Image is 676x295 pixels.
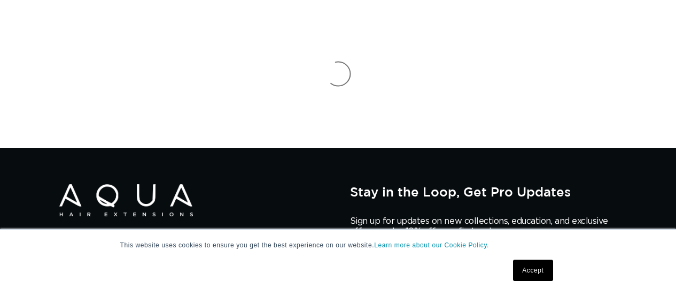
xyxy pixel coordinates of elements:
p: Sign up for updates on new collections, education, and exclusive offers — plus 10% off your first... [350,216,617,237]
img: Aqua Hair Extensions [59,184,193,217]
a: Accept [513,260,553,281]
h2: Stay in the Loop, Get Pro Updates [350,184,617,199]
a: Learn more about our Cookie Policy. [374,241,489,249]
p: This website uses cookies to ensure you get the best experience on our website. [120,240,556,250]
